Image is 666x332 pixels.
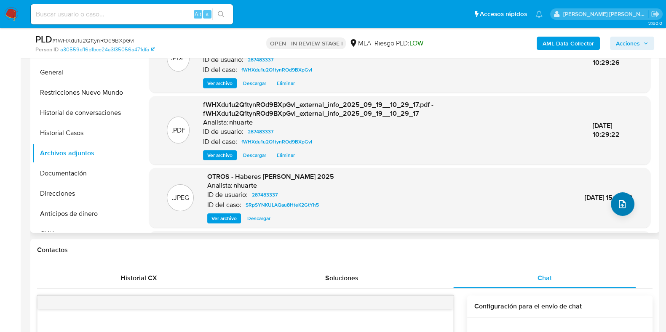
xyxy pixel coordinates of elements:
[244,127,277,137] a: 287483337
[32,183,138,204] button: Direcciones
[203,127,243,136] p: ID de usuario:
[212,8,230,20] button: search-icon
[277,79,295,88] span: Eliminar
[247,214,270,223] span: Descargar
[35,46,59,53] b: Person ID
[243,151,266,159] span: Descargar
[349,39,371,48] div: MLA
[474,302,646,311] h3: Configuración para el envío de chat
[32,123,138,143] button: Historial Casos
[241,65,312,75] span: fWHXdu1u2Q1tynROd9BXpGvl
[195,10,201,18] span: Alt
[563,10,648,18] p: noelia.huarte@mercadolibre.com
[52,36,134,45] span: # fWHXdu1u2Q1tynROd9BXpGvl
[651,10,660,19] a: Salir
[211,214,237,223] span: Ver archivo
[172,193,189,202] p: .JPEG
[243,79,266,88] span: Descargar
[203,118,228,127] p: Analista:
[374,39,423,48] span: Riesgo PLD:
[32,62,138,82] button: General
[610,37,654,50] button: Acciones
[32,163,138,183] button: Documentación
[207,201,241,209] p: ID del caso:
[537,37,600,50] button: AML Data Collector
[32,82,138,103] button: Restricciones Nuevo Mundo
[203,66,237,74] p: ID del caso:
[207,172,334,181] span: OTROS - Haberes [PERSON_NAME] 2025
[480,10,527,19] span: Accesos rápidos
[325,273,358,283] span: Soluciones
[246,200,319,210] span: SRpSYNKULAQau8HteK2GtYh5
[409,38,423,48] span: LOW
[60,46,155,53] a: a30559cf16b1bce24a3f35056a471dfa
[207,181,233,190] p: Analista:
[207,151,233,159] span: Ver archivo
[244,55,277,65] a: 287483337
[273,78,299,88] button: Eliminar
[203,78,237,88] button: Ver archivo
[35,32,52,46] b: PLD
[616,37,640,50] span: Acciones
[203,150,237,160] button: Ver archivo
[203,100,433,119] span: fWHXdu1u2Q1tynROd9BXpGvl_external_info_2025_09_19__10_29_17.pdf - fWHXdu1u2Q1tynROd9BXpGvl_extern...
[249,190,281,200] a: 287483337
[273,150,299,160] button: Eliminar
[585,193,633,202] span: [DATE] 15:09:08
[32,143,138,163] button: Archivos adjuntos
[242,200,322,210] a: SRpSYNKULAQau8HteK2GtYh5
[252,190,278,200] span: 287483337
[207,213,241,223] button: Ver archivo
[592,121,619,140] span: [DATE] 10:29:22
[648,20,662,27] span: 3.160.0
[32,103,138,123] button: Historial de conversaciones
[203,56,243,64] p: ID de usuario:
[37,246,653,254] h1: Contactos
[171,53,185,63] p: .PDF
[120,273,157,283] span: Historial CX
[32,204,138,224] button: Anticipos de dinero
[32,224,138,244] button: CVU
[203,138,237,146] p: ID del caso:
[243,213,275,223] button: Descargar
[229,118,253,127] h6: nhuarte
[535,11,543,18] a: Notificaciones
[248,127,273,137] span: 287483337
[241,137,312,147] span: fWHXdu1u2Q1tynROd9BXpGvl
[248,55,273,65] span: 287483337
[207,191,248,199] p: ID de usuario:
[207,79,233,88] span: Ver archivo
[233,181,257,190] h6: nhuarte
[611,192,634,216] button: upload-file
[538,273,552,283] span: Chat
[238,65,316,75] a: fWHXdu1u2Q1tynROd9BXpGvl
[266,37,346,49] p: OPEN - IN REVIEW STAGE I
[239,150,270,160] button: Descargar
[171,126,185,135] p: .PDF
[206,10,209,18] span: s
[277,151,295,159] span: Eliminar
[239,78,270,88] button: Descargar
[31,9,233,20] input: Buscar usuario o caso...
[238,137,316,147] a: fWHXdu1u2Q1tynROd9BXpGvl
[543,37,594,50] b: AML Data Collector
